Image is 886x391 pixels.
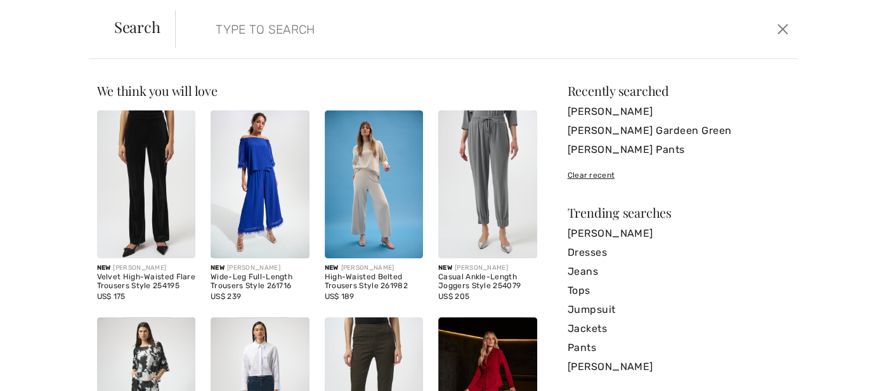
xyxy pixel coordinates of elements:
div: [PERSON_NAME] [438,263,537,273]
a: Pants [568,338,790,357]
span: US$ 189 [325,292,355,301]
a: [PERSON_NAME] Gardeen Green [568,121,790,140]
div: Recently searched [568,84,790,97]
a: [PERSON_NAME] [568,102,790,121]
a: [PERSON_NAME] [568,224,790,243]
span: Help [27,9,53,20]
a: Dresses [568,243,790,262]
div: Velvet High-Waisted Flare Trousers Style 254195 [97,273,196,291]
a: [PERSON_NAME] Pants [568,140,790,159]
div: Trending searches [568,206,790,219]
div: Wide-Leg Full-Length Trousers Style 261716 [211,273,309,291]
a: Jumpsuit [568,300,790,319]
a: [PERSON_NAME] [568,357,790,376]
span: We think you will love [97,82,218,99]
div: Clear recent [568,169,790,181]
span: US$ 239 [211,292,241,301]
span: New [97,264,111,272]
img: High-Waisted Belted Trousers Style 261982. Birch melange [325,110,424,258]
span: US$ 205 [438,292,469,301]
input: TYPE TO SEARCH [206,10,632,48]
span: Search [114,19,160,34]
div: [PERSON_NAME] [211,263,309,273]
div: [PERSON_NAME] [325,263,424,273]
button: Close [774,19,793,39]
div: High-Waisted Belted Trousers Style 261982 [325,273,424,291]
a: Jackets [568,319,790,338]
a: Jeans [568,262,790,281]
img: Velvet High-Waisted Flare Trousers Style 254195. Black [97,110,196,258]
div: Casual Ankle-Length Joggers Style 254079 [438,273,537,291]
img: Wide-Leg Full-Length Trousers Style 261716. Royal Sapphire 163 [211,110,309,258]
span: New [325,264,339,272]
a: Tops [568,281,790,300]
span: US$ 175 [97,292,126,301]
span: New [438,264,452,272]
span: New [211,264,225,272]
div: [PERSON_NAME] [97,263,196,273]
img: Casual Ankle-Length Joggers Style 254079. Grey melange [438,110,537,258]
